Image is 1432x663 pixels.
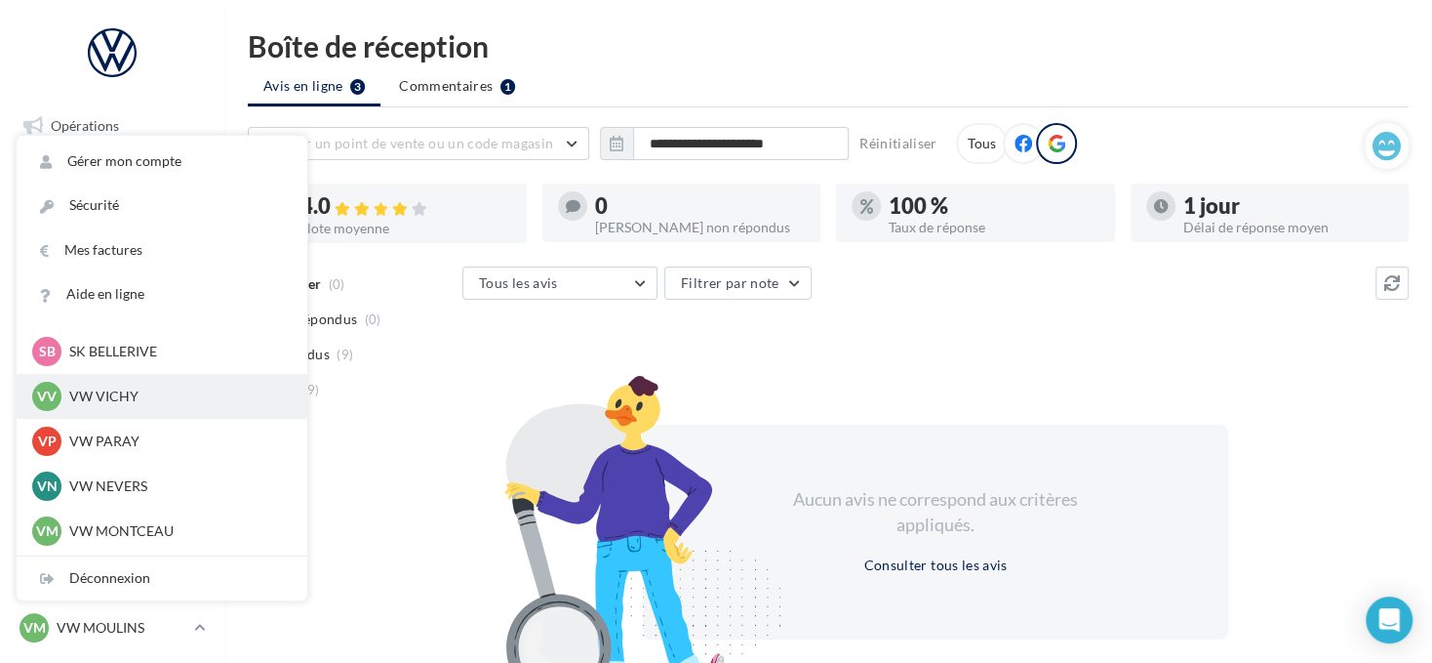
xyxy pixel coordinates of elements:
[69,342,284,361] p: SK BELLERIVE
[595,221,806,234] div: [PERSON_NAME] non répondus
[51,117,119,134] span: Opérations
[12,302,213,343] a: Contacts
[479,274,558,291] span: Tous les avis
[69,521,284,541] p: VW MONTCEAU
[956,123,1008,164] div: Tous
[38,432,57,451] span: VP
[17,140,307,184] a: Gérer mon compte
[664,267,812,300] button: Filtrer par note
[264,135,553,151] span: Choisir un point de vente ou un code magasin
[69,477,284,496] p: VW NEVERS
[12,447,213,505] a: PLV et print personnalisable
[1183,221,1394,234] div: Délai de réponse moyen
[337,347,353,362] span: (9)
[12,105,213,146] a: Opérations
[500,79,515,95] div: 1
[17,272,307,316] a: Aide en ligne
[248,127,589,160] button: Choisir un point de vente ou un code magasin
[37,387,57,406] span: VV
[12,154,213,196] a: Boîte de réception4
[36,521,59,541] span: VM
[889,195,1099,217] div: 100 %
[39,342,56,361] span: SB
[852,132,945,155] button: Réinitialiser
[300,222,511,235] div: Note moyenne
[12,253,213,294] a: Campagnes
[16,609,209,646] a: VM VW MOULINS
[17,557,307,601] div: Déconnexion
[303,382,320,397] span: (9)
[595,195,806,217] div: 0
[12,398,213,439] a: Calendrier
[365,311,381,327] span: (0)
[37,477,58,496] span: VN
[12,204,213,245] a: Visibilité en ligne
[23,618,46,638] span: VM
[768,487,1103,537] div: Aucun avis ne correspond aux critères appliqués.
[855,554,1014,577] button: Consulter tous les avis
[889,221,1099,234] div: Taux de réponse
[248,31,1409,61] div: Boîte de réception
[57,618,186,638] p: VW MOULINS
[12,350,213,391] a: Médiathèque
[17,184,307,228] a: Sécurité
[69,432,284,451] p: VW PARAY
[69,387,284,406] p: VW VICHY
[266,310,357,329] span: Non répondus
[17,228,307,272] a: Mes factures
[12,512,213,569] a: Campagnes DataOnDemand
[1366,597,1412,643] div: Open Intercom Messenger
[300,195,511,218] div: 4.0
[462,267,657,300] button: Tous les avis
[399,76,493,96] span: Commentaires
[1183,195,1394,217] div: 1 jour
